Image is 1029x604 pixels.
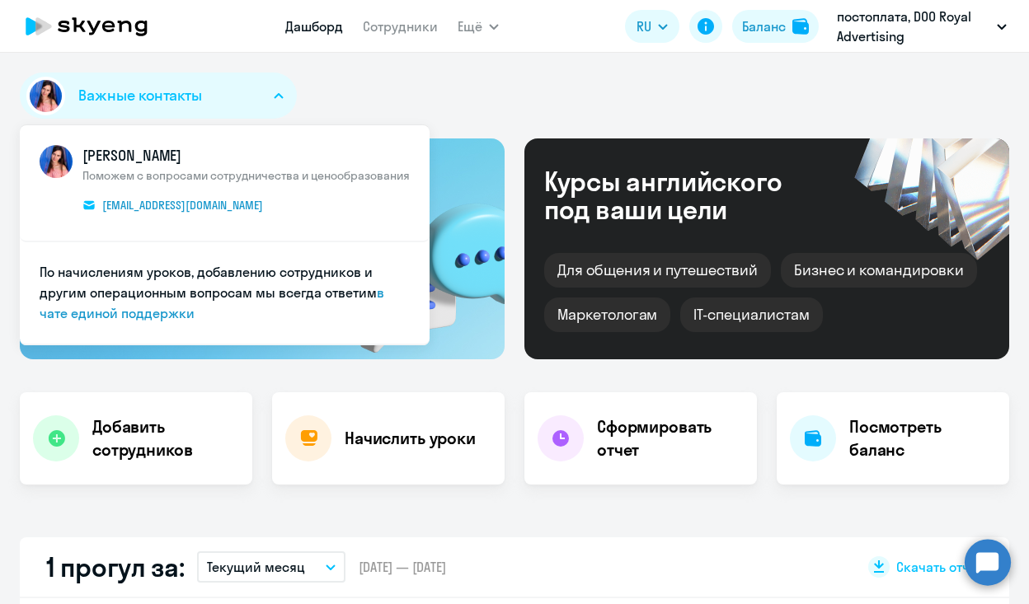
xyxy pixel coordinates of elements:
span: Важные контакты [78,85,202,106]
ul: Важные контакты [20,125,430,345]
span: По начислениям уроков, добавлению сотрудников и другим операционным вопросам мы всегда ответим [40,264,377,301]
h4: Сформировать отчет [597,415,744,461]
div: Маркетологам [544,297,670,332]
span: RU [637,16,651,36]
img: avatar [26,77,65,115]
div: Бизнес и командировки [781,253,977,288]
span: [PERSON_NAME] [82,145,410,166]
button: Ещё [458,10,499,43]
button: Текущий месяц [197,551,345,583]
button: Балансbalance [732,10,819,43]
a: Дашборд [285,18,343,35]
p: Текущий месяц [207,557,305,577]
button: Важные контакты [20,73,297,119]
a: Сотрудники [363,18,438,35]
span: Поможем с вопросами сотрудничества и ценообразования [82,168,410,183]
img: avatar [40,145,73,178]
div: Для общения и путешествий [544,253,771,288]
div: Курсы английского под ваши цели [544,167,826,223]
img: balance [792,18,809,35]
span: [EMAIL_ADDRESS][DOMAIN_NAME] [102,198,263,213]
a: в чате единой поддержки [40,284,384,321]
h4: Посмотреть баланс [849,415,996,461]
span: [DATE] — [DATE] [359,558,446,576]
h4: Добавить сотрудников [92,415,239,461]
div: Баланс [742,16,786,36]
span: Скачать отчет [896,558,983,576]
span: Ещё [458,16,482,36]
h2: 1 прогул за: [46,550,184,583]
p: постоплата, DOO Royal Advertising [837,7,990,46]
h4: Начислить уроки [345,427,476,450]
button: постоплата, DOO Royal Advertising [829,7,1015,46]
div: IT-специалистам [680,297,822,332]
a: [EMAIL_ADDRESS][DOMAIN_NAME] [82,196,276,214]
button: RU [625,10,679,43]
